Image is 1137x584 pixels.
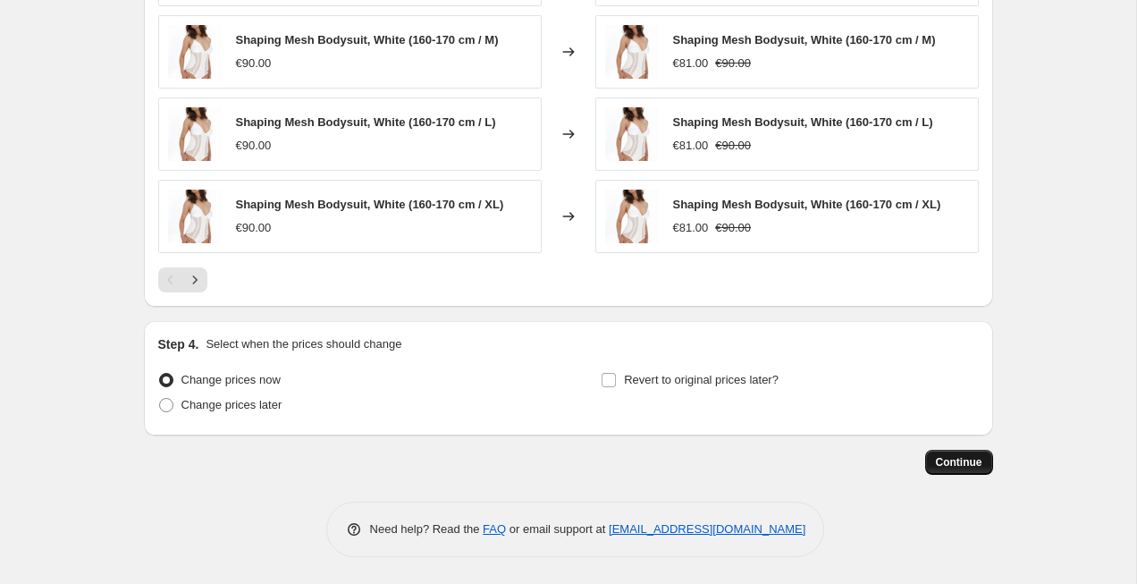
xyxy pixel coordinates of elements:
[624,373,779,386] span: Revert to original prices later?
[236,33,499,47] span: Shaping Mesh Bodysuit, White (160-170 cm / M)
[236,219,272,237] div: €90.00
[158,267,207,292] nav: Pagination
[673,33,936,47] span: Shaping Mesh Bodysuit, White (160-170 cm / M)
[236,198,504,211] span: Shaping Mesh Bodysuit, White (160-170 cm / XL)
[370,522,484,536] span: Need help? Read the
[236,55,272,72] div: €90.00
[609,522,805,536] a: [EMAIL_ADDRESS][DOMAIN_NAME]
[236,115,496,129] span: Shaping Mesh Bodysuit, White (160-170 cm / L)
[605,190,659,243] img: IMG_7463_547c1039-c1a2-465a-a2d1-8abdd922d73f_80x.jpg
[605,25,659,79] img: IMG_7463_547c1039-c1a2-465a-a2d1-8abdd922d73f_80x.jpg
[206,335,401,353] p: Select when the prices should change
[605,107,659,161] img: IMG_7463_547c1039-c1a2-465a-a2d1-8abdd922d73f_80x.jpg
[715,55,751,72] strike: €90.00
[673,55,709,72] div: €81.00
[673,219,709,237] div: €81.00
[936,455,982,470] span: Continue
[506,522,609,536] span: or email support at
[236,137,272,155] div: €90.00
[673,115,933,129] span: Shaping Mesh Bodysuit, White (160-170 cm / L)
[181,398,282,411] span: Change prices later
[673,198,941,211] span: Shaping Mesh Bodysuit, White (160-170 cm / XL)
[181,373,281,386] span: Change prices now
[715,137,751,155] strike: €90.00
[168,107,222,161] img: IMG_7463_547c1039-c1a2-465a-a2d1-8abdd922d73f_80x.jpg
[168,25,222,79] img: IMG_7463_547c1039-c1a2-465a-a2d1-8abdd922d73f_80x.jpg
[168,190,222,243] img: IMG_7463_547c1039-c1a2-465a-a2d1-8abdd922d73f_80x.jpg
[673,137,709,155] div: €81.00
[158,335,199,353] h2: Step 4.
[483,522,506,536] a: FAQ
[182,267,207,292] button: Next
[925,450,993,475] button: Continue
[715,219,751,237] strike: €90.00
